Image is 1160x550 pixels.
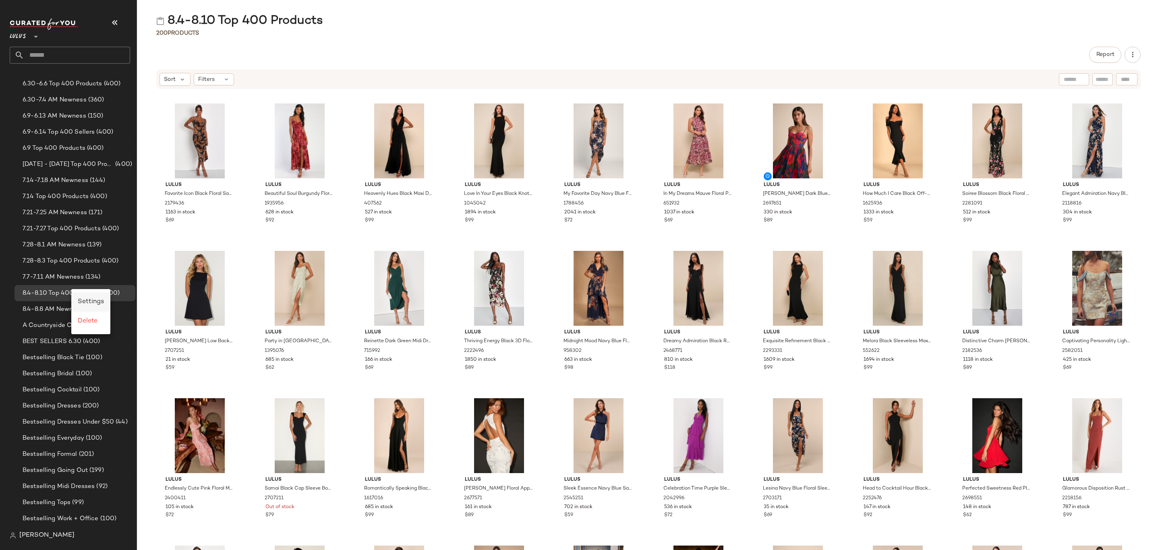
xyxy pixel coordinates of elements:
[23,176,88,185] span: 7.14-7.18 AM Newness
[864,364,872,372] span: $99
[664,504,692,511] span: 536 in stock
[23,369,74,378] span: Bestselling Bridal
[1089,47,1121,63] button: Report
[663,200,679,207] span: 651932
[857,103,938,178] img: 8051821_1625936.jpg
[564,512,573,519] span: $59
[1063,182,1131,189] span: Lulus
[465,512,474,519] span: $89
[664,217,673,224] span: $69
[558,251,639,326] img: 11296961_958302.jpg
[166,476,234,484] span: Lulus
[114,418,128,427] span: (44)
[365,364,373,372] span: $69
[1062,485,1131,492] span: Glamorous Disposition Rust Ruched Maxi Dress
[1063,217,1072,224] span: $99
[963,364,972,372] span: $89
[265,364,274,372] span: $62
[23,305,83,314] span: 8.4-8.8 AM Newness
[764,217,773,224] span: $89
[763,200,781,207] span: 2697651
[963,329,1032,336] span: Lulus
[358,103,440,178] img: 11606541_407562.jpg
[663,190,732,198] span: In My Dreams Mauve Floral Print Midi Dress
[259,398,340,473] img: 2707211_02_fullbody_2025-07-23.jpg
[962,347,982,355] span: 2182536
[23,192,89,201] span: 7.14 Top 400 Products
[663,495,684,502] span: 2042996
[1063,504,1090,511] span: 787 in stock
[265,209,294,216] span: 628 in stock
[563,485,632,492] span: Sleek Essence Navy Blue Satin Halter Sleeveless Mini Dress
[464,495,482,502] span: 2677571
[962,495,982,502] span: 2698551
[99,514,117,523] span: (100)
[81,337,100,346] span: (400)
[564,356,592,364] span: 663 in stock
[658,103,739,178] img: 11120801_651932.jpg
[763,485,831,492] span: Lesina Navy Blue Floral Sleeveless Midi Dress
[265,329,334,336] span: Lulus
[19,531,75,540] span: [PERSON_NAME]
[564,217,573,224] span: $72
[364,485,433,492] span: Romantically Speaking Black Cowl Lace-Up Maxi Dress
[165,485,233,492] span: Endlessly Cute Pink Floral Mesh Cutout Lace Bustier Maxi Dress
[10,27,26,42] span: Lulus
[1062,495,1081,502] span: 2218156
[114,160,132,169] span: (400)
[864,182,932,189] span: Lulus
[558,103,639,178] img: 8678381_1788456.jpg
[23,482,95,491] span: Bestselling Midi Dresses
[564,209,596,216] span: 2041 in stock
[88,176,106,185] span: (144)
[664,364,675,372] span: $118
[166,329,234,336] span: Lulus
[89,192,107,201] span: (400)
[963,476,1032,484] span: Lulus
[166,504,194,511] span: 105 in stock
[102,289,120,298] span: (200)
[962,485,1031,492] span: Perfected Sweetness Red Pleated Tiered Mini Dress
[81,401,99,411] span: (200)
[863,338,931,345] span: Melora Black Sleeveless Maxi Dress
[156,30,168,36] span: 200
[23,256,100,266] span: 7.28-8.3 Top 400 Products
[95,128,113,137] span: (400)
[23,385,82,395] span: Bestselling Cocktail
[265,356,294,364] span: 685 in stock
[23,321,93,330] span: A Countryside Curation
[23,434,84,443] span: Bestselling Everyday
[23,208,87,217] span: 7.21-7.25 AM Newness
[757,398,839,473] img: 2703171_01_hero_2025-06-24.jpg
[763,347,782,355] span: 2293331
[1062,338,1131,345] span: Captivating Personality Light Blue Jacquard Bustier Mini Dress
[364,347,380,355] span: 715992
[265,217,274,224] span: $92
[757,103,839,178] img: 2697651_01_hero_2025-08-01.jpg
[166,209,195,216] span: 1163 in stock
[165,347,184,355] span: 2707251
[365,512,374,519] span: $99
[259,251,340,326] img: 11552661_1395076.jpg
[87,95,104,105] span: (360)
[198,75,215,84] span: Filters
[265,485,333,492] span: Samai Black Cap Sleeve Bodycon Midi Dress
[364,200,382,207] span: 407562
[464,338,532,345] span: Thriving Energy Black 3D Floral Embroidered Lace-Up Midi Dress
[1056,251,1138,326] img: 12830241_2582051.jpg
[365,209,392,216] span: 527 in stock
[465,217,474,224] span: $99
[864,217,872,224] span: $59
[957,103,1038,178] img: 11244901_2281091.jpg
[365,217,374,224] span: $99
[265,190,333,198] span: Beautiful Soul Burgundy Floral Print Twist-Front Maxi Dress
[156,17,164,25] img: svg%3e
[864,356,894,364] span: 1694 in stock
[265,476,334,484] span: Lulus
[165,200,184,207] span: 2179436
[957,398,1038,473] img: 2698551_01_hero_2025-06-13.jpg
[563,338,632,345] span: Midnight Mood Navy Blue Floral Print Tiered Maxi Dress
[101,224,119,234] span: (400)
[159,103,240,178] img: 10524421_2179436.jpg
[664,512,673,519] span: $72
